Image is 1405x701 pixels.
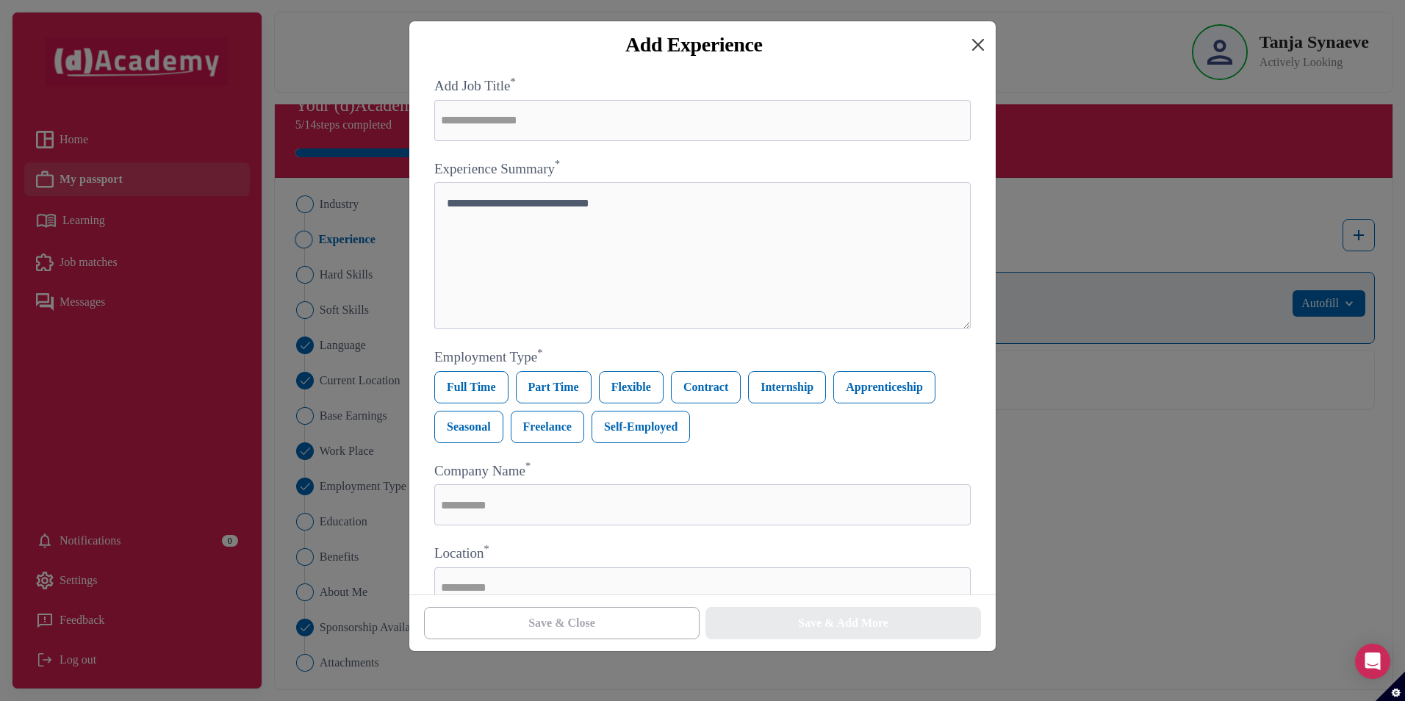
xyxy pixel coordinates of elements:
[434,543,971,564] label: Location
[434,76,971,97] label: Add Job Title
[599,371,664,403] label: Flexible
[592,411,690,443] label: Self-Employed
[434,411,503,443] label: Seasonal
[1355,644,1390,679] div: Open Intercom Messenger
[421,33,966,57] div: Add Experience
[434,461,971,482] label: Company Name
[516,371,592,403] label: Part Time
[671,371,741,403] label: Contract
[833,371,935,403] label: Apprenticeship
[528,614,595,632] div: Save & Close
[424,607,700,639] button: Save & Close
[966,33,990,57] button: Close
[705,607,981,639] button: Save & Add More
[434,159,971,180] label: Experience Summary
[748,371,826,403] label: Internship
[434,347,971,368] label: Employment Type
[798,614,888,632] div: Save & Add More
[434,371,509,403] label: Full Time
[511,411,584,443] label: Freelance
[1376,672,1405,701] button: Set cookie preferences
